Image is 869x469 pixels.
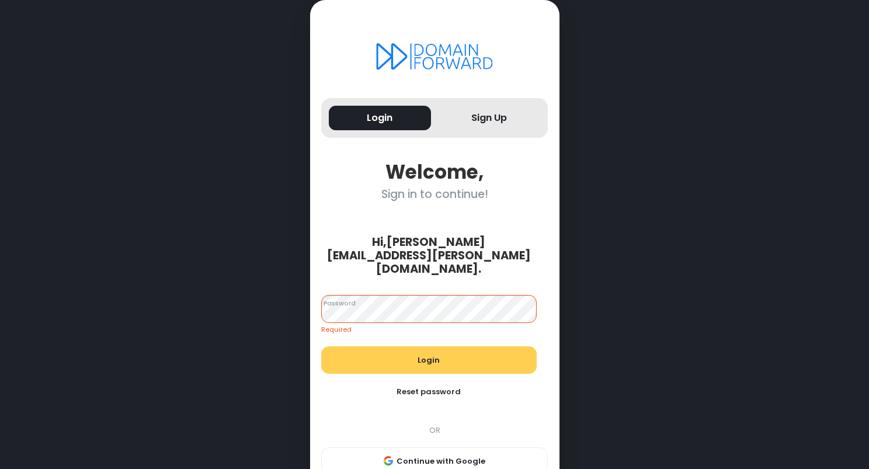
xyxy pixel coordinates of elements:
[439,106,541,131] button: Sign Up
[321,187,548,201] div: Sign in to continue!
[321,378,537,406] button: Reset password
[321,346,537,374] button: Login
[329,106,431,131] button: Login
[315,425,554,436] div: OR
[321,161,548,183] div: Welcome,
[315,235,542,276] div: Hi, [PERSON_NAME][EMAIL_ADDRESS][PERSON_NAME][DOMAIN_NAME] .
[321,325,537,335] div: Required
